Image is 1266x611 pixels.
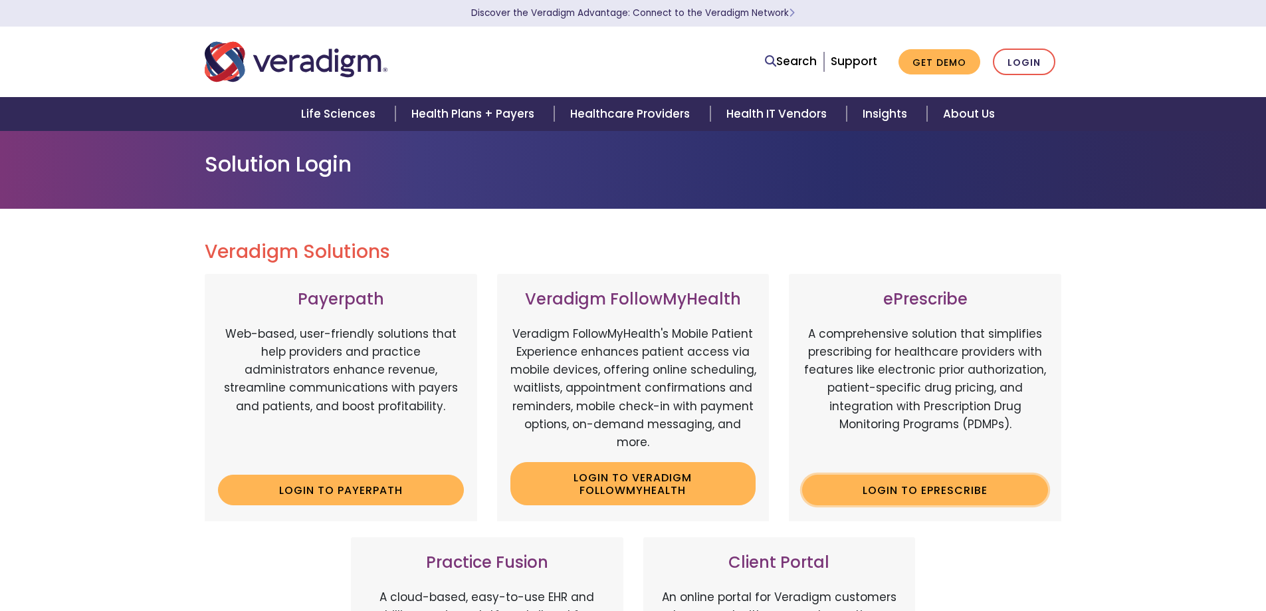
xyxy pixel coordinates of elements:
a: Discover the Veradigm Advantage: Connect to the Veradigm NetworkLearn More [471,7,795,19]
a: Get Demo [898,49,980,75]
h3: Payerpath [218,290,464,309]
a: Life Sciences [285,97,395,131]
a: Login to Payerpath [218,475,464,505]
p: Veradigm FollowMyHealth's Mobile Patient Experience enhances patient access via mobile devices, o... [510,325,756,451]
a: Login to ePrescribe [802,475,1048,505]
h3: Client Portal [657,553,902,572]
span: Learn More [789,7,795,19]
a: Health IT Vendors [710,97,847,131]
a: Login to Veradigm FollowMyHealth [510,462,756,505]
h2: Veradigm Solutions [205,241,1062,263]
a: Support [831,53,877,69]
p: Web-based, user-friendly solutions that help providers and practice administrators enhance revenu... [218,325,464,465]
a: Insights [847,97,927,131]
h3: Veradigm FollowMyHealth [510,290,756,309]
img: Veradigm logo [205,40,387,84]
a: Login [993,49,1055,76]
a: About Us [927,97,1011,131]
h1: Solution Login [205,152,1062,177]
p: A comprehensive solution that simplifies prescribing for healthcare providers with features like ... [802,325,1048,465]
a: Search [765,53,817,70]
a: Healthcare Providers [554,97,710,131]
a: Health Plans + Payers [395,97,554,131]
h3: Practice Fusion [364,553,610,572]
h3: ePrescribe [802,290,1048,309]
